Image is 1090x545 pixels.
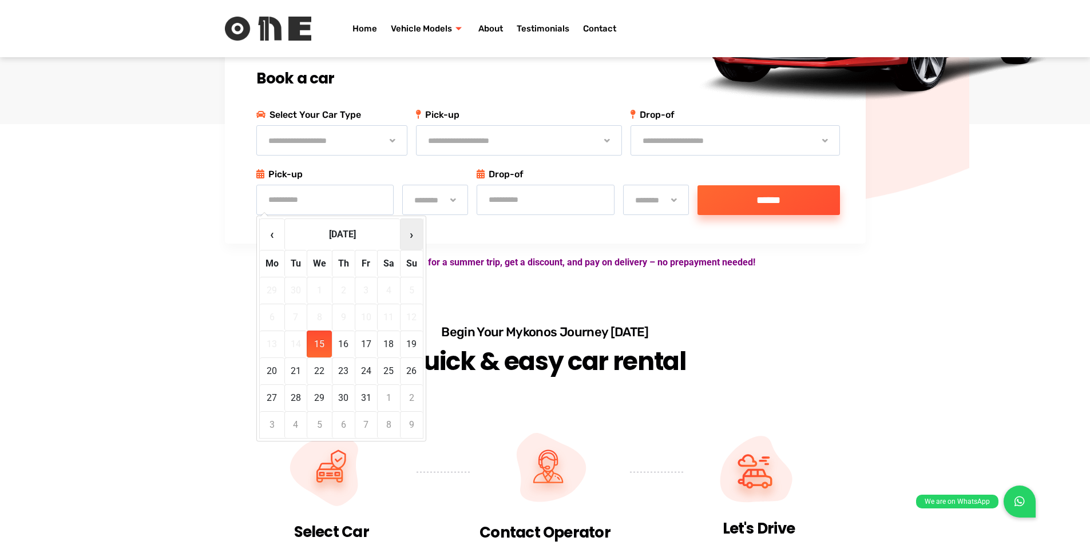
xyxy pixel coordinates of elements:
h3: Let's Drive [683,520,834,538]
td: 23 [332,357,355,384]
img: Rent One Logo without Text [225,17,311,41]
td: 4 [284,411,307,438]
td: 22 [307,357,332,384]
td: 8 [307,304,332,331]
a: About [471,6,510,51]
h3: Contact Operator [462,524,628,542]
td: 18 [377,331,400,357]
td: 31 [355,384,377,411]
td: 4 [377,277,400,304]
img: Rent-a-Car-Mykonos-Call-Agent [495,419,595,519]
img: Rent-a-Car-Mykonos-Car-Insurance [282,419,381,519]
th: Fr [355,250,377,277]
td: 6 [260,304,284,331]
a: Testimonials [510,6,576,51]
td: 8 [377,411,400,438]
th: Mo [260,250,284,277]
td: 27 [260,384,284,411]
a: We are on WhatsApp [1004,486,1036,518]
h2: Quick & easy car rental [402,344,688,379]
td: 14 [284,331,307,357]
td: 17 [355,331,377,357]
img: Rent-a-Car-Mykonos-Car-Call-Service [714,427,803,515]
span: Pick-up [416,108,623,122]
h3: Begin Your Mykonos Journey [DATE] [402,324,688,340]
td: 1 [307,277,332,304]
td: 12 [400,304,423,331]
td: 21 [284,357,307,384]
th: Sa [377,250,400,277]
td: 7 [284,304,307,331]
p: Pick-up [256,167,469,182]
td: 2 [332,277,355,304]
th: We [307,250,332,277]
th: › [400,218,423,250]
td: 16 [332,331,355,357]
td: 13 [260,331,284,357]
th: [DATE] [284,218,400,250]
td: 29 [260,277,284,304]
td: 29 [307,384,332,411]
td: 28 [284,384,307,411]
h3: Select Car [248,523,415,541]
td: 1 [377,384,400,411]
th: Tu [284,250,307,277]
td: 5 [307,411,332,438]
a: Home [346,6,384,51]
p: Select Your Car Type [256,108,407,122]
td: 30 [332,384,355,411]
a: Contact [576,6,623,51]
p: Drop-of [477,167,689,182]
td: 7 [355,411,377,438]
td: 20 [260,357,284,384]
td: 26 [400,357,423,384]
td: 19 [400,331,423,357]
td: 24 [355,357,377,384]
th: Th [332,250,355,277]
td: 5 [400,277,423,304]
th: Su [400,250,423,277]
a: Vehicle Models [384,6,471,51]
td: 10 [355,304,377,331]
th: ‹ [260,218,284,250]
td: 9 [400,411,423,438]
td: 25 [377,357,400,384]
td: 30 [284,277,307,304]
td: 15 [307,331,332,357]
td: 11 [377,304,400,331]
td: 9 [332,304,355,331]
strong: Prebook your car now for a summer trip, get a discount, and pay on delivery – no prepayment needed! [335,257,755,268]
td: 2 [400,384,423,411]
td: 3 [355,277,377,304]
div: We are on WhatsApp [916,495,998,508]
h2: Book a car [256,70,840,87]
td: 6 [332,411,355,438]
td: 3 [260,411,284,438]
